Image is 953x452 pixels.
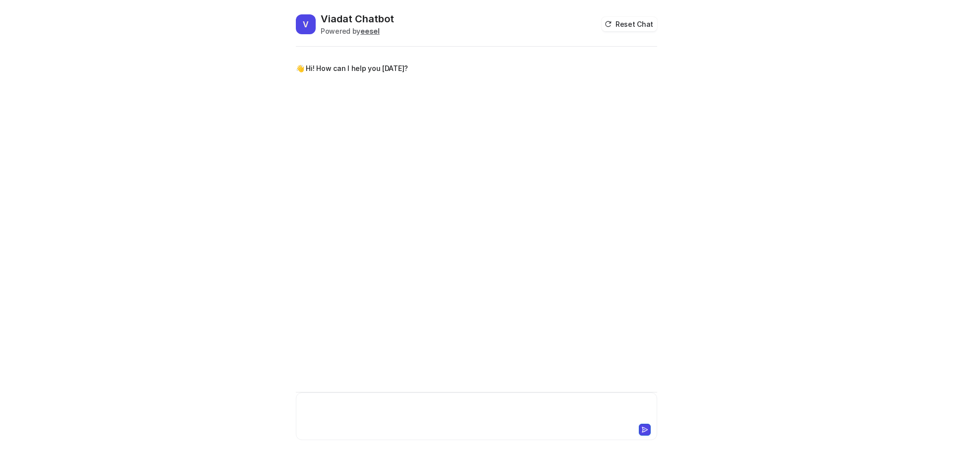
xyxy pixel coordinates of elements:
b: eesel [360,27,380,35]
span: V [296,14,316,34]
div: Powered by [321,26,394,36]
p: 👋 Hi! How can I help you [DATE]? [296,63,408,74]
h2: Viadat Chatbot [321,12,394,26]
button: Reset Chat [602,17,657,31]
